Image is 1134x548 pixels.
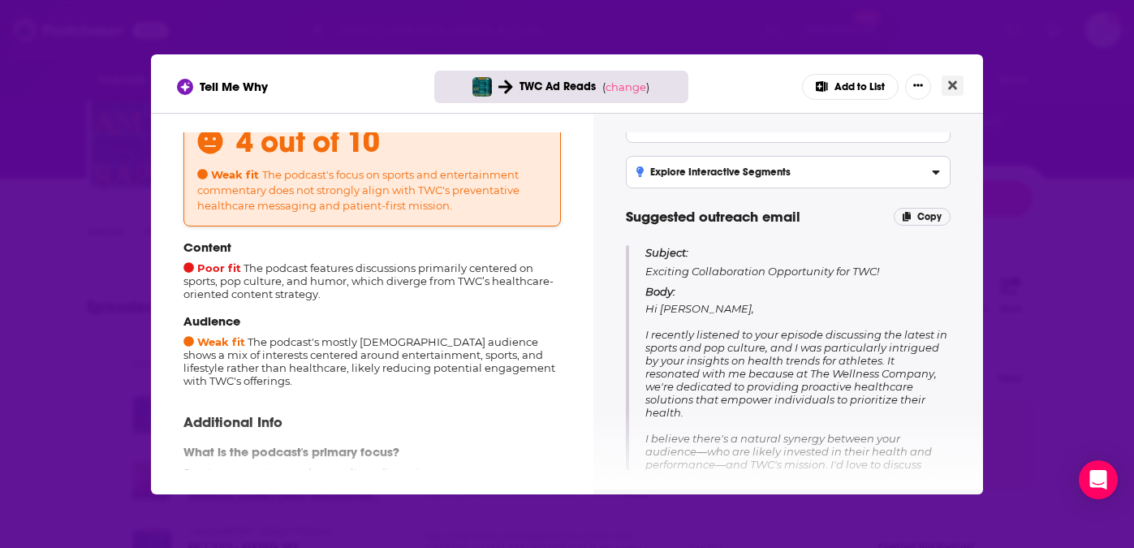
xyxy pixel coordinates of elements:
span: Tell Me Why [200,79,268,94]
div: Open Intercom Messenger [1079,460,1118,499]
button: Add to List [802,74,899,100]
p: Content [183,239,561,255]
p: Exciting Collaboration Opportunity for TWC! [645,245,951,278]
span: Body: [645,285,675,298]
p: Sports commentary and pop culture discussions. [183,466,561,479]
span: Suggested outreach email [626,208,800,226]
p: Audience [183,313,561,329]
img: I AM RAPAPORT: STEREO PODCAST [472,77,492,97]
span: Copy [917,211,942,222]
h3: 4 out of 10 [236,123,380,160]
div: The podcast's mostly [DEMOGRAPHIC_DATA] audience shows a mix of interests centered around enterta... [183,313,561,387]
span: Weak fit [183,335,245,348]
button: Close [942,76,964,96]
span: TWC Ad Reads [520,80,596,93]
span: Poor fit [183,261,241,274]
div: The podcast features discussions primarily centered on sports, pop culture, and humor, which dive... [183,239,561,300]
img: tell me why sparkle [179,81,191,93]
span: ( ) [602,80,649,93]
span: The podcast's focus on sports and entertainment commentary does not strongly align with TWC's pre... [197,168,520,212]
span: change [606,80,646,93]
h3: Explore Interactive Segments [636,166,791,178]
span: Subject: [645,245,688,260]
span: Weak fit [197,168,259,181]
p: What is the podcast's primary focus? [183,444,561,460]
p: Additional Info [183,413,561,431]
h3: Highlight Health Benefits [636,120,768,132]
button: Show More Button [905,74,931,100]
